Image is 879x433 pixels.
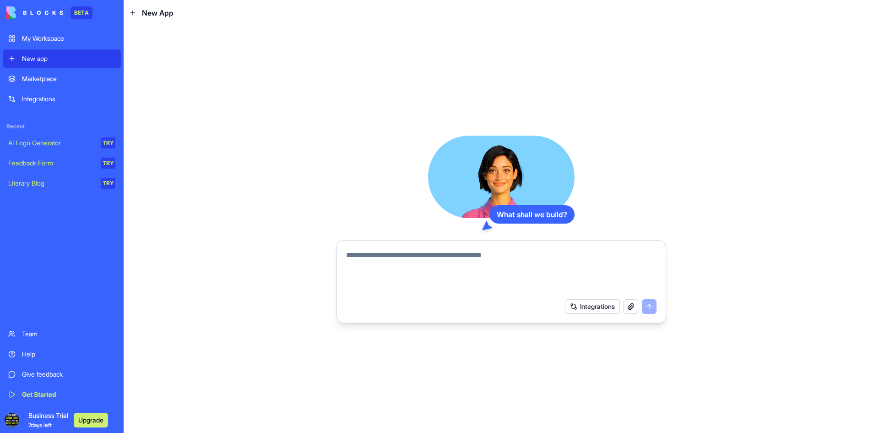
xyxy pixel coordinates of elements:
a: Feedback FormTRY [3,154,121,172]
div: Feedback Form [8,159,94,168]
div: Get Started [22,390,115,399]
img: logo [6,6,63,19]
a: AI Logo GeneratorTRY [3,134,121,152]
div: Help [22,350,115,359]
div: My Workspace [22,34,115,43]
div: TRY [101,158,115,169]
a: Give feedback [3,365,121,384]
span: Business Trial [28,411,68,429]
div: TRY [101,178,115,189]
span: 7 days left [28,422,52,428]
div: TRY [101,137,115,148]
div: AI Logo Generator [8,138,94,148]
div: Team [22,329,115,339]
a: Integrations [3,90,121,108]
a: My Workspace [3,29,121,48]
a: Marketplace [3,70,121,88]
div: Literary Blog [8,179,94,188]
div: New app [22,54,115,63]
div: Integrations [22,94,115,104]
a: Team [3,325,121,343]
span: Recent [3,123,121,130]
button: Integrations [565,299,620,314]
img: ACg8ocJI9a-qir_wV8bfWu9DGQtklvz-brMt8Qe_79dgs-TFpeeS-Iph=s96-c [5,413,19,428]
a: BETA [6,6,92,19]
div: Marketplace [22,74,115,83]
button: Upgrade [74,413,108,428]
div: What shall we build? [489,205,575,224]
div: Give feedback [22,370,115,379]
a: Help [3,345,121,363]
a: New app [3,49,121,68]
a: Literary BlogTRY [3,174,121,192]
div: BETA [71,6,92,19]
span: New App [142,7,174,18]
a: Get Started [3,385,121,404]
